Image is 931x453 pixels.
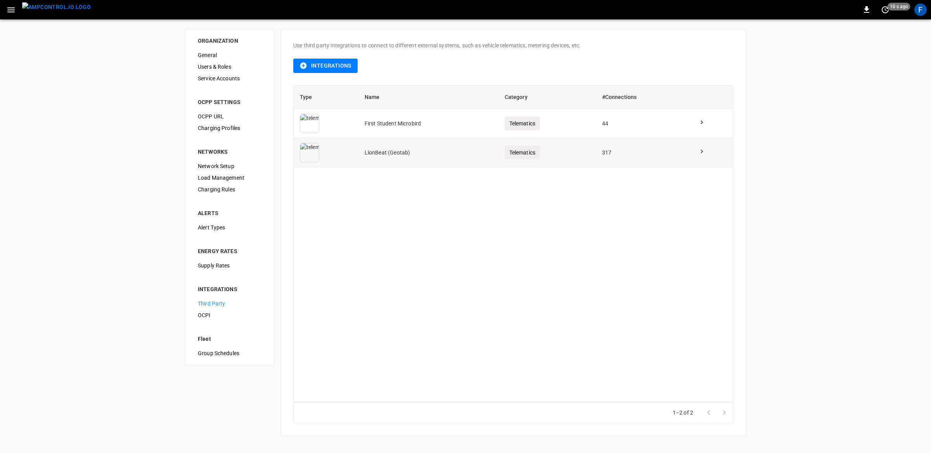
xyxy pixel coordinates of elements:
[192,347,268,359] div: Group Schedules
[294,86,358,109] th: Type
[192,172,268,184] div: Load Management
[198,63,261,71] span: Users & Roles
[198,148,261,156] div: NETWORKS
[198,98,261,106] div: OCPP SETTINGS
[293,59,358,73] button: Integrations
[198,224,261,232] span: Alert Types
[192,111,268,122] div: OCPP URL
[198,174,261,182] span: Load Management
[192,184,268,195] div: Charging Rules
[505,146,540,160] div: Telematics
[192,160,268,172] div: Network Setup
[596,86,692,109] th: #Connections
[879,3,891,16] button: set refresh interval
[198,75,261,83] span: Service Accounts
[300,114,319,133] img: telematics
[198,285,261,293] div: INTEGRATIONS
[498,86,596,109] th: Category
[198,113,261,121] span: OCPP URL
[914,3,927,16] div: profile-icon
[358,86,498,109] th: Name
[198,349,261,358] span: Group Schedules
[358,109,498,138] td: First Student Microbird
[192,61,268,73] div: Users & Roles
[358,138,498,167] td: LionBeat (Geotab)
[888,3,910,10] span: 10 s ago
[596,138,692,167] td: 317
[198,311,261,319] span: OCPI
[192,49,268,61] div: General
[198,262,261,270] span: Supply Rates
[198,51,261,59] span: General
[192,260,268,271] div: Supply Rates
[673,409,693,417] p: 1–2 of 2
[293,42,733,49] p: Use third party integrations to connect to different external systems, such as vehicle telematics...
[192,298,268,309] div: Third Party
[198,186,261,194] span: Charging Rules
[22,2,91,12] img: ampcontrol.io logo
[198,162,261,170] span: Network Setup
[505,116,540,130] div: Telematics
[192,122,268,134] div: Charging Profiles
[198,209,261,217] div: ALERTS
[198,300,261,308] span: Third Party
[198,335,261,343] div: Fleet
[300,143,319,162] img: telematics
[192,73,268,84] div: Service Accounts
[198,247,261,255] div: ENERGY RATES
[198,37,261,45] div: ORGANIZATION
[198,124,261,132] span: Charging Profiles
[596,109,692,138] td: 44
[192,222,268,233] div: Alert Types
[192,309,268,321] div: OCPI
